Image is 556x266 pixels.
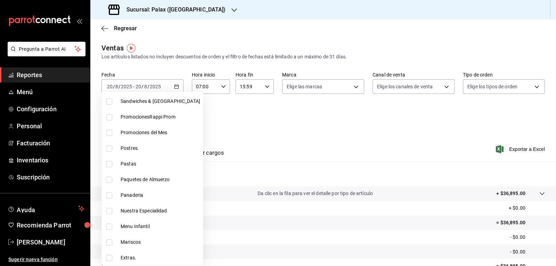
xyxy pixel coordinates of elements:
[121,160,200,168] span: Pastas
[121,145,200,152] span: Postres.
[121,113,200,121] span: PromocionesRappi Prom
[121,254,200,261] span: Extras.
[121,176,200,183] span: Paquetes de Almuerzo
[121,223,200,230] span: Menu Infantil
[121,192,200,199] span: Panaderia
[121,98,200,105] span: Sandwiches & [GEOGRAPHIC_DATA]
[127,44,136,53] img: Tooltip marker
[121,239,200,246] span: Mariscos
[121,129,200,136] span: Promociones del Mes
[121,207,200,215] span: Nuestra Especialidad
